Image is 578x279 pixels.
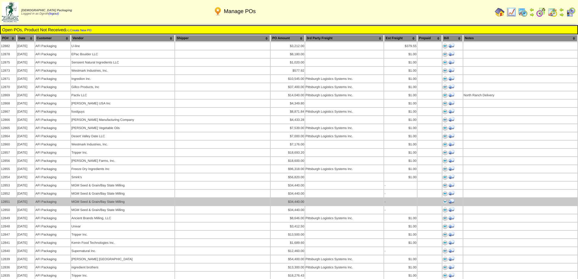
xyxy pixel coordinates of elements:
td: [DATE] [17,247,35,255]
td: AFI Packaging [35,75,71,83]
td: [DATE] [17,182,35,189]
img: Print Receiving Document [448,239,455,245]
td: Pittsburgh Logistics Systems Inc. [305,91,384,99]
img: Print Receiving Document [448,149,455,155]
img: Print [443,216,448,221]
div: $8,871.84 [271,110,304,114]
img: home.gif [495,7,505,17]
div: $1.00 [384,77,416,81]
img: Print [443,126,448,131]
img: Print Receiving Document [448,165,455,172]
div: $1,020.00 [271,61,304,64]
td: 12839 [1,255,16,263]
img: Print Receiving Document [448,247,455,253]
td: 12855 [1,165,16,173]
td: 12866 [1,116,16,124]
td: 12867 [1,108,16,115]
img: Print Receiving Document [448,256,455,262]
img: Print Receiving Document [448,231,455,237]
div: $1.00 [384,102,416,105]
img: calendarinout.gif [548,7,557,17]
td: [DATE] [17,141,35,148]
img: Print Receiving Document [448,133,455,139]
img: Print [443,142,448,147]
img: Print [443,68,448,73]
td: [DATE] [17,108,35,115]
td: [DATE] [17,100,35,107]
div: $8,180.00 [271,53,304,56]
th: PO# [1,35,16,42]
td: 12840 [1,247,16,255]
div: $8,646.00 [271,216,304,220]
div: $18,600.00 [271,159,304,163]
td: AFI Packaging [35,190,71,197]
img: Print [443,249,448,253]
td: MGM Seed & Grain/Bay State Milling [71,198,174,206]
div: $577.92 [271,69,304,73]
th: Vendor [71,35,174,42]
img: Print Receiving Document [448,141,455,147]
div: $1.00 [384,175,416,179]
td: Tripper Inc. [71,231,174,238]
img: Print Receiving Document [448,59,455,65]
td: 12852 [1,190,16,197]
div: $1.00 [384,233,416,236]
img: Print Receiving Document [448,198,455,204]
td: AFI Packaging [35,91,71,99]
td: - [384,206,417,214]
td: 12854 [1,173,16,181]
td: [PERSON_NAME] Vegetable Oils [71,124,174,132]
td: 12864 [1,132,16,140]
div: $1.00 [384,126,416,130]
td: AFI Packaging [35,157,71,165]
img: Print [443,134,448,139]
div: $56,820.00 [271,175,304,179]
div: $3,212.00 [271,44,304,48]
div: $7,176.00 [271,143,304,146]
th: Prepaid [417,35,442,42]
td: EPac Boulder LLC [71,50,174,58]
th: Customer [35,35,71,42]
td: 12856 [1,157,16,165]
td: [PERSON_NAME] Farms, Inc. [71,157,174,165]
img: Print Receiving Document [448,83,455,90]
td: AFI Packaging [35,149,71,156]
td: Westmark Industries, Inc. [71,141,174,148]
td: Pittsburgh Logistics Systems Inc. [305,214,384,222]
div: $1.00 [384,274,416,277]
img: Print Receiving Document [448,264,455,270]
td: [PERSON_NAME] USA Inc [71,100,174,107]
td: AFI Packaging [35,116,71,124]
td: [DATE] [17,173,35,181]
td: 12868 [1,100,16,107]
td: AFI Packaging [35,83,71,91]
div: $37,400.00 [271,85,304,89]
td: Supernatural Inc. [71,247,174,255]
img: Print [443,85,448,90]
td: Pittsburgh Logistics Systems Inc. [305,108,384,115]
td: AFI Packaging [35,239,71,247]
img: po.png [213,6,223,16]
td: MGM Seed & Grain/Bay State Milling [71,206,174,214]
td: Univar [71,223,174,230]
td: AFI Packaging [35,231,71,238]
div: $34,440.00 [271,200,304,204]
td: AFI Packaging [35,198,71,206]
td: [DATE] [17,67,35,74]
th: Notes [463,35,577,42]
img: Print [443,183,448,188]
span: [DEMOGRAPHIC_DATA] Packaging [21,9,72,12]
td: Ingredion Inc. [71,75,174,83]
img: Print Receiving Document [448,182,455,188]
div: $4,349.80 [271,102,304,105]
td: AFI Packaging [35,124,71,132]
td: Westmark Industries, Inc. [71,67,174,74]
td: [DATE] [17,83,35,91]
th: 3rd Party Freight [305,35,384,42]
div: $1.00 [384,167,416,171]
img: Print [443,208,448,213]
span: Manage POs [224,8,256,15]
td: Kemin Food Technologies Inc. [71,239,174,247]
td: - [384,247,417,255]
td: 12875 [1,59,16,66]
